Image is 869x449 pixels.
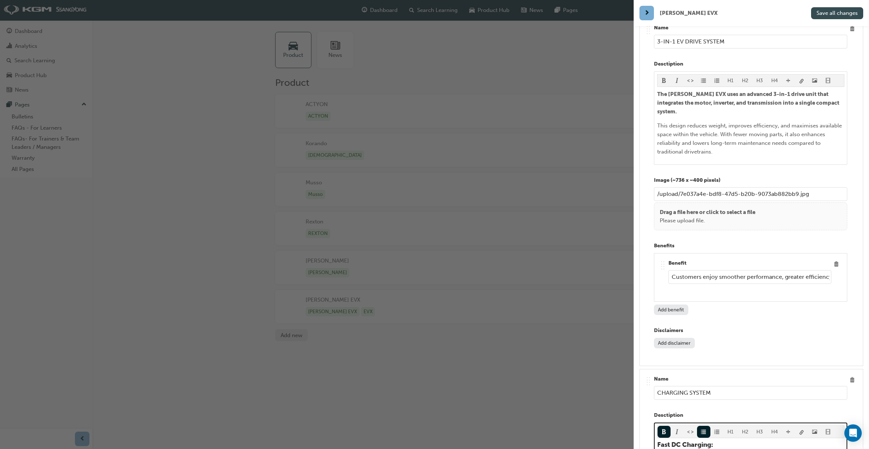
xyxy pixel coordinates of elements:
div: Drag a file here or click to select a filePlease upload file. [654,202,847,230]
p: Drag a file here or click to select a file [660,208,755,217]
span: image-icon [812,78,817,84]
button: format_ul-icon [697,426,710,438]
button: format_ul-icon [697,75,710,87]
span: link-icon [799,429,804,436]
button: H3 [752,426,767,438]
button: H1 [723,426,738,438]
button: Save all changes [811,7,863,19]
button: video-icon [822,426,835,438]
span: video-icon [826,78,831,84]
span: video-icon [826,429,831,436]
span: link-icon [799,78,804,84]
span: format_italic-icon [675,429,680,436]
button: H2 [738,75,753,87]
p: Name [654,375,847,383]
span: The [PERSON_NAME] EVX uses an advanced 3-in-1 drive unit that integrates the motor, inverter, and... [657,91,840,115]
div: .. .. .. ..Name Desctiption format_bold-iconformat_italic-iconformat_monospace-iconformat_ul-icon... [639,18,863,366]
button: Delete [831,259,841,269]
button: format_ol-icon [710,75,724,87]
button: Add benefit [654,305,688,315]
div: .. .. .. .. [646,375,651,387]
span: format_ul-icon [701,429,706,436]
button: H2 [738,426,753,438]
p: Disclaimers [654,327,847,335]
button: image-icon [808,75,822,87]
button: H3 [752,75,767,87]
p: Desctiption [654,411,847,420]
button: format_bold-icon [658,426,671,438]
span: format_monospace-icon [688,78,693,84]
span: image-icon [812,429,817,436]
div: .. .. .. .. [660,259,666,271]
div: .. .. .. ..Benefit Delete [654,253,847,302]
span: format_ul-icon [701,78,706,84]
button: link-icon [795,426,809,438]
span: Fast DC Charging: [657,441,713,449]
p: Please upload file. [660,217,755,225]
button: format_italic-icon [671,426,684,438]
button: H4 [767,426,782,438]
span: divider-icon [786,78,791,84]
span: format_italic-icon [675,78,680,84]
span: format_ol-icon [714,429,719,436]
p: Name [654,24,847,32]
span: next-icon [644,9,650,18]
button: Delete [847,375,857,385]
button: Delete [847,24,857,34]
button: link-icon [795,75,809,87]
button: divider-icon [782,426,795,438]
button: format_ol-icon [710,426,724,438]
button: H4 [767,75,782,87]
div: .. .. .. .. [646,24,651,36]
p: Desctiption [654,60,847,68]
span: divider-icon [786,429,791,436]
div: Open Intercom Messenger [844,424,862,442]
p: Benefit [668,259,831,268]
span: format_bold-icon [662,78,667,84]
p: Benefits [654,242,847,250]
button: H1 [723,75,738,87]
p: Image (~736 x ~400 pixels) [654,176,847,185]
span: [PERSON_NAME] EVX [660,9,718,17]
span: format_bold-icon [662,429,667,436]
button: format_italic-icon [671,75,684,87]
span: format_monospace-icon [688,429,693,436]
button: format_bold-icon [658,75,671,87]
button: Add disclaimer [654,338,695,348]
span: format_ol-icon [714,78,719,84]
button: format_monospace-icon [684,426,697,438]
span: This design reduces weight, improves efficiency, and maximises available space within the vehicle... [657,122,843,155]
span: Save all changes [816,10,858,16]
button: image-icon [808,426,822,438]
button: video-icon [822,75,835,87]
button: format_monospace-icon [684,75,697,87]
button: divider-icon [782,75,795,87]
